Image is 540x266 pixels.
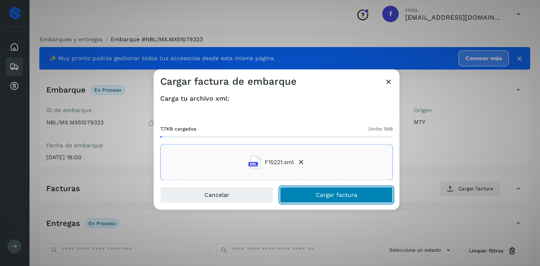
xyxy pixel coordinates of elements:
span: F15221.xml [265,158,294,167]
span: Cargar factura [316,192,357,198]
span: límite 1MB [368,126,393,133]
h4: Carga tu archivo xml: [160,95,393,102]
span: Cancelar [204,192,229,198]
span: 7.7KB cargados [160,126,196,133]
button: Cargar factura [280,187,393,203]
h3: Cargar factura de embarque [160,76,297,88]
button: Cancelar [160,187,273,203]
